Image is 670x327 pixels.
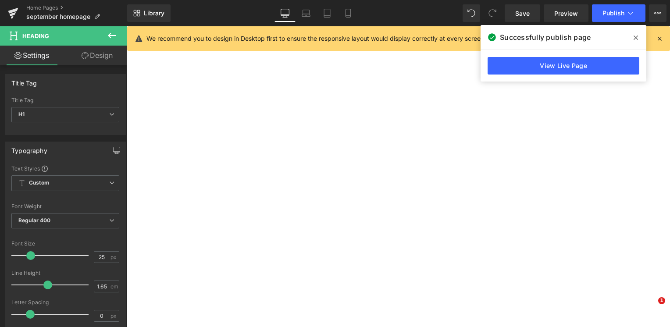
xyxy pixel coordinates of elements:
[146,34,548,43] p: We recommend you to design in Desktop first to ensure the responsive layout would display correct...
[658,297,665,304] span: 1
[18,217,51,224] b: Regular 400
[296,4,317,22] a: Laptop
[592,4,645,22] button: Publish
[127,4,171,22] a: New Library
[110,254,118,260] span: px
[11,299,119,306] div: Letter Spacing
[640,297,661,318] iframe: Intercom live chat
[144,9,164,17] span: Library
[544,4,588,22] a: Preview
[11,97,119,103] div: Title Tag
[317,4,338,22] a: Tablet
[484,4,501,22] button: Redo
[18,111,25,117] b: H1
[110,284,118,289] span: em
[515,9,530,18] span: Save
[602,10,624,17] span: Publish
[29,179,49,187] b: Custom
[11,241,119,247] div: Font Size
[22,32,49,39] span: Heading
[11,270,119,276] div: Line Height
[338,4,359,22] a: Mobile
[11,142,47,154] div: Typography
[11,203,119,210] div: Font Weight
[274,4,296,22] a: Desktop
[488,57,639,75] a: View Live Page
[11,165,119,172] div: Text Styles
[26,4,127,11] a: Home Pages
[11,75,37,87] div: Title Tag
[554,9,578,18] span: Preview
[463,4,480,22] button: Undo
[110,313,118,319] span: px
[649,4,666,22] button: More
[500,32,591,43] span: Successfully publish page
[26,13,90,20] span: september homepage
[65,46,129,65] a: Design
